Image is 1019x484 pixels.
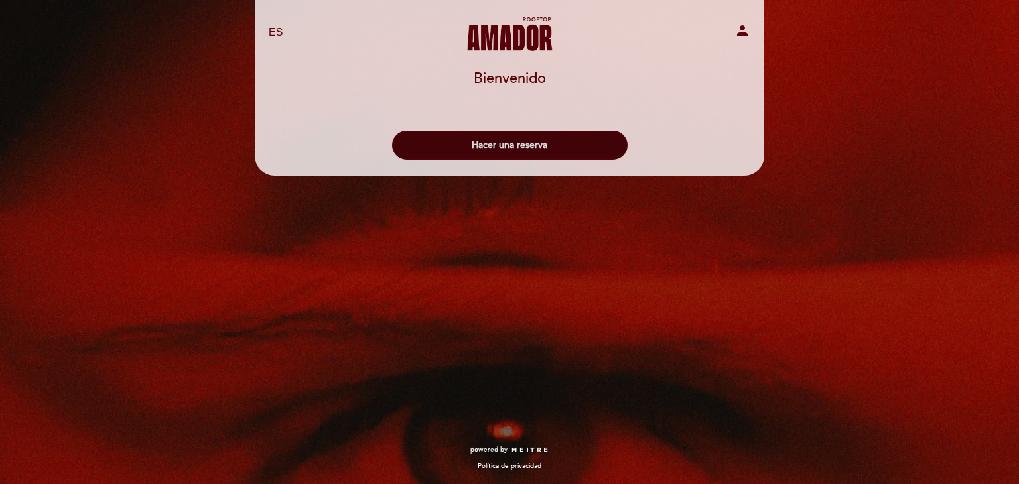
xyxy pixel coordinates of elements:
img: MEITRE [511,447,549,454]
h1: Bienvenido [474,71,546,87]
button: person [734,23,750,43]
button: Hacer una reserva [392,131,628,160]
span: powered by [470,445,508,454]
a: [PERSON_NAME] Rooftop [427,15,592,51]
a: powered by [470,445,549,454]
i: person [734,23,750,38]
a: Política de privacidad [478,461,541,471]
